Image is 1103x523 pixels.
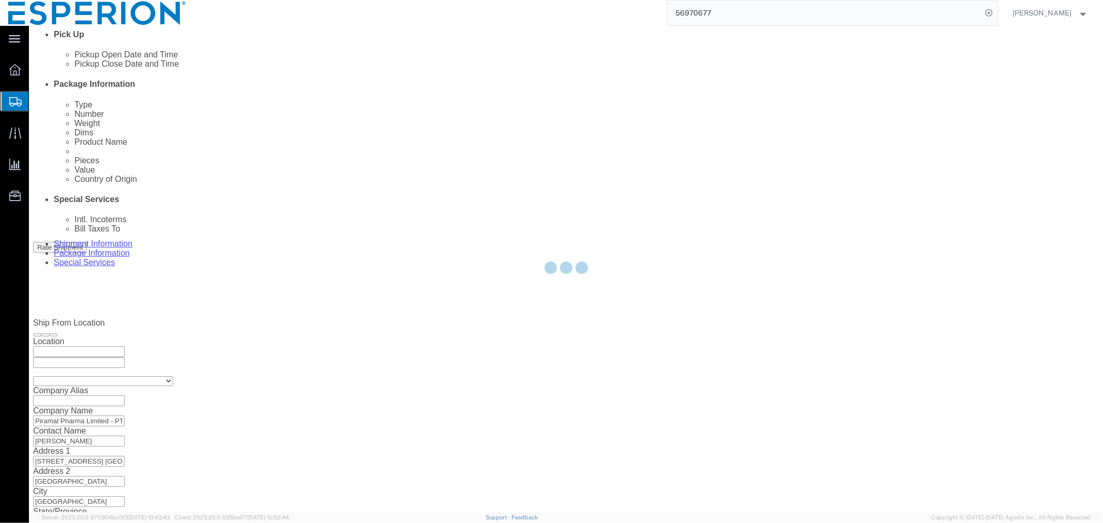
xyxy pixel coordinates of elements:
[931,513,1091,522] span: Copyright © [DATE]-[DATE] Agistix Inc., All Rights Reserved
[247,514,289,520] span: [DATE] 10:52:44
[668,1,982,25] input: Search for shipment number, reference number
[1013,7,1072,19] span: Alexandra Breaux
[511,514,538,520] a: Feedback
[41,514,170,520] span: Server: 2025.20.0-970904bc0f3
[175,514,289,520] span: Client: 2025.20.0-035ba07
[486,514,511,520] a: Support
[1013,7,1089,19] button: [PERSON_NAME]
[128,514,170,520] span: [DATE] 10:43:43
